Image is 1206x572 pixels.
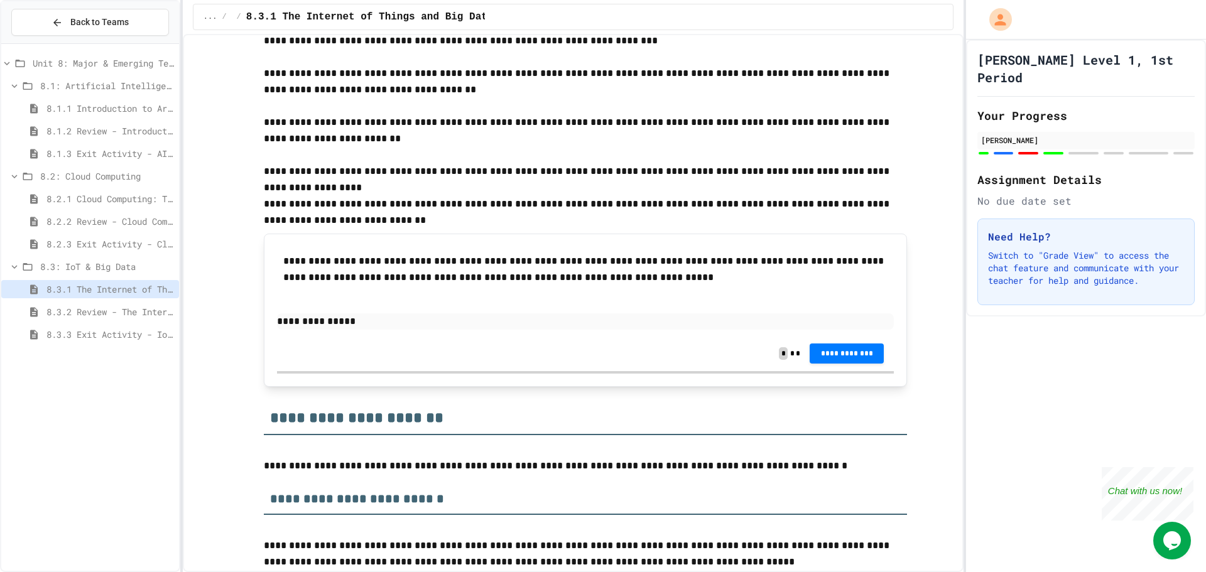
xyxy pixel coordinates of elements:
iframe: chat widget [1102,467,1193,521]
h3: Need Help? [988,229,1184,244]
span: 8.3.1 The Internet of Things and Big Data: Our Connected Digital World [46,283,174,296]
span: 8.2.2 Review - Cloud Computing [46,215,174,228]
h2: Your Progress [977,107,1195,124]
span: 8.1: Artificial Intelligence Basics [40,79,174,92]
div: My Account [976,5,1015,34]
span: 8.2.3 Exit Activity - Cloud Service Detective [46,237,174,251]
span: 8.1.1 Introduction to Artificial Intelligence [46,102,174,115]
span: 8.2: Cloud Computing [40,170,174,183]
span: 8.1.2 Review - Introduction to Artificial Intelligence [46,124,174,138]
span: 8.3: IoT & Big Data [40,260,174,273]
span: 8.3.3 Exit Activity - IoT Data Detective Challenge [46,328,174,341]
span: ... [204,12,217,22]
span: Unit 8: Major & Emerging Technologies [33,57,174,70]
h2: Assignment Details [977,171,1195,188]
h1: [PERSON_NAME] Level 1, 1st Period [977,51,1195,86]
span: / [222,12,226,22]
button: Back to Teams [11,9,169,36]
span: 8.1.3 Exit Activity - AI Detective [46,147,174,160]
p: Switch to "Grade View" to access the chat feature and communicate with your teacher for help and ... [988,249,1184,287]
span: Back to Teams [70,16,129,29]
iframe: chat widget [1153,522,1193,559]
div: [PERSON_NAME] [981,134,1191,146]
div: No due date set [977,193,1195,208]
span: 8.3.1 The Internet of Things and Big Data: Our Connected Digital World [246,9,668,24]
span: 8.2.1 Cloud Computing: Transforming the Digital World [46,192,174,205]
span: / [237,12,241,22]
span: 8.3.2 Review - The Internet of Things and Big Data [46,305,174,318]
